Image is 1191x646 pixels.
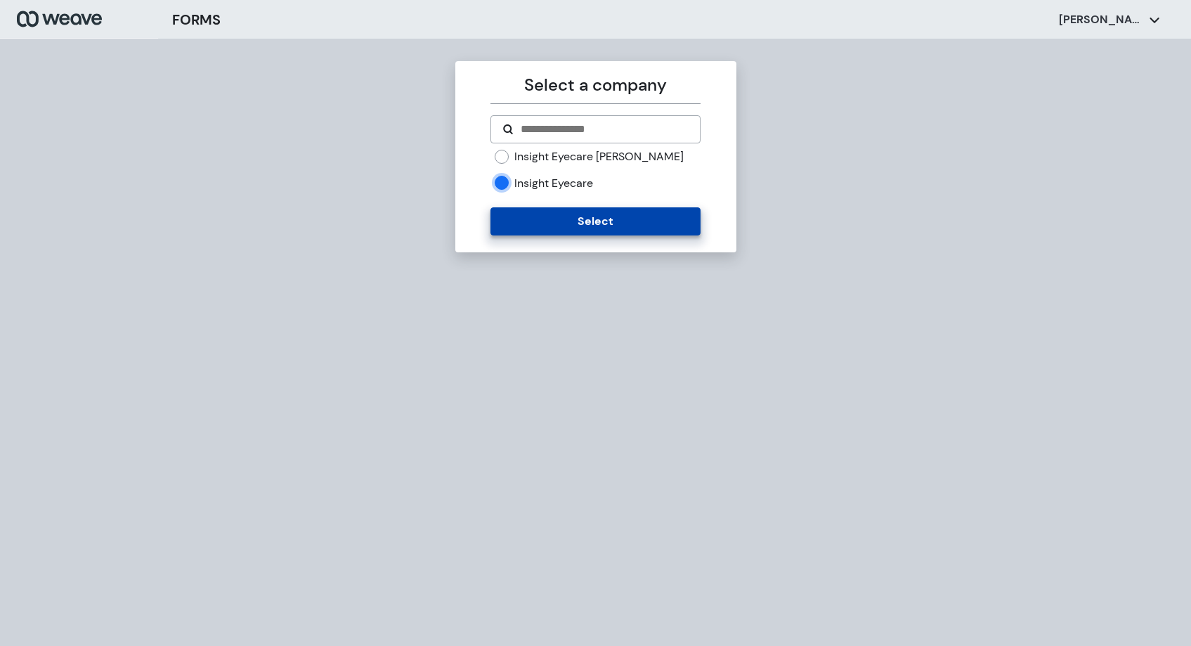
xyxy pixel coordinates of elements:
h3: FORMS [172,9,221,30]
p: Select a company [490,72,701,98]
label: Insight Eyecare [514,176,593,191]
input: Search [519,121,689,138]
label: Insight Eyecare [PERSON_NAME] [514,149,684,164]
button: Select [490,207,701,235]
p: [PERSON_NAME] [1059,12,1143,27]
